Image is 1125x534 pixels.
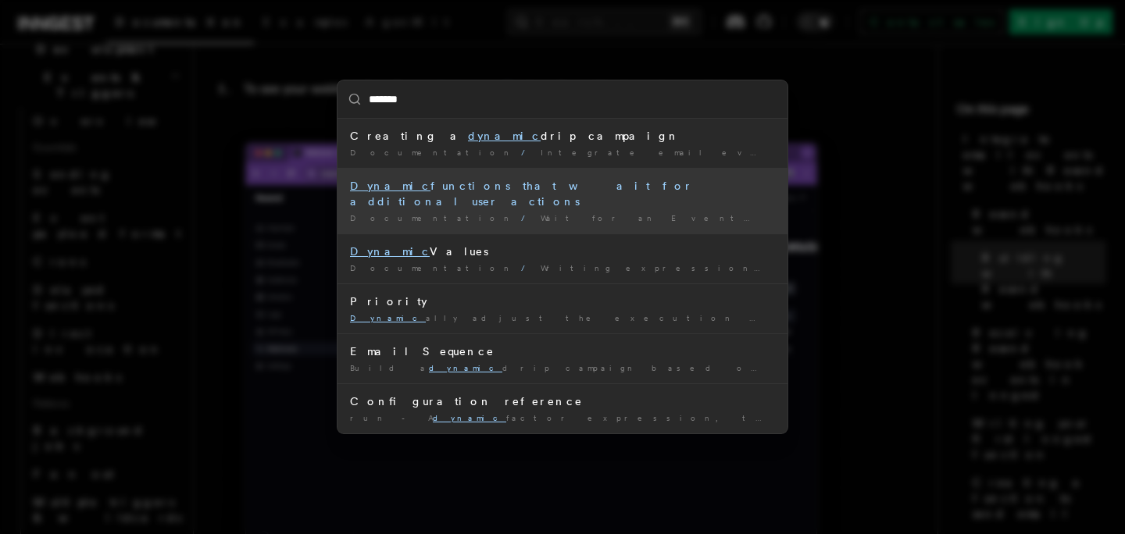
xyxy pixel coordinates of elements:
[433,413,506,422] mark: dynamic
[521,263,534,272] span: /
[350,148,515,157] span: Documentation
[350,313,426,322] mark: Dynamic
[350,180,430,192] mark: Dynamic
[350,245,430,258] mark: Dynamic
[350,393,775,409] div: Configuration reference
[773,263,787,272] span: /
[350,412,775,424] div: run - A factor expression, that evaluates to seconds, to …
[350,178,775,209] div: functions that wait for additional user actions
[350,263,515,272] span: Documentation
[350,294,775,309] div: Priority
[541,263,773,272] span: Writing expressions
[521,148,534,157] span: /
[350,362,775,374] div: Build a drip campaign based on a user's …
[468,130,541,142] mark: dynamic
[770,213,863,222] span: Examples
[350,128,775,144] div: Creating a drip campaign
[541,148,1068,157] span: Integrate email events with Resend webhooks
[541,213,762,222] span: Wait for an Event
[350,312,775,324] div: ally adjust the execution order of functions based on any …
[350,344,775,359] div: Email Sequence
[350,244,775,259] div: Values
[350,213,515,222] span: Documentation
[429,363,502,372] mark: dynamic
[521,213,534,222] span: /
